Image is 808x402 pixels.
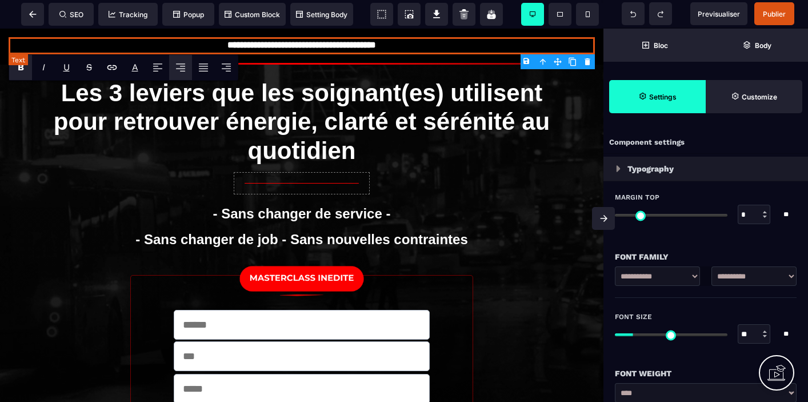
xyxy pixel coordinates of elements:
b: B [18,62,24,73]
span: Publier [763,10,786,18]
span: Tracking [109,10,147,19]
span: Previsualiser [698,10,740,18]
span: Link [101,55,123,80]
strong: Bloc [654,41,668,50]
span: Font Size [615,312,652,321]
span: Setting Body [296,10,347,19]
span: Popup [173,10,204,19]
span: Screenshot [398,3,421,26]
p: Typography [627,162,674,176]
span: Settings [609,80,706,113]
span: Strike-through [78,55,101,80]
span: Underline [55,55,78,80]
div: Font Family [615,250,797,264]
span: Align Right [215,55,238,80]
span: Align Center [169,55,192,80]
h1: Les 3 leviers que les soignant(es) utilisent pour retrouver énergie, clarté et sérénité au quotidien [53,45,550,143]
span: Preview [690,2,747,25]
i: I [42,62,45,73]
div: Component settings [603,132,808,154]
img: loading [616,165,621,172]
span: View components [370,3,393,26]
label: Font color [132,62,138,73]
span: Align Justify [192,55,215,80]
strong: Customize [742,93,777,101]
span: Bold [9,55,32,80]
span: Open Layer Manager [706,29,808,62]
span: SEO [59,10,83,19]
strong: Body [755,41,771,50]
h1: - Sans changer de service - - Sans changer de job - Sans nouvelles contraintes [53,166,550,229]
strong: Settings [649,93,677,101]
p: A [132,62,138,73]
u: U [63,62,70,73]
span: Italic [32,55,55,80]
img: 204faf8e3ea6a26df9b9b1147ecb76f0_BONUS_OFFERTS.png [230,230,373,270]
s: S [86,62,92,73]
span: Open Blocks [603,29,706,62]
div: Font Weight [615,367,797,380]
span: Align Left [146,55,169,80]
span: Custom Block [225,10,280,19]
span: Margin Top [615,193,659,202]
span: Open Style Manager [706,80,802,113]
